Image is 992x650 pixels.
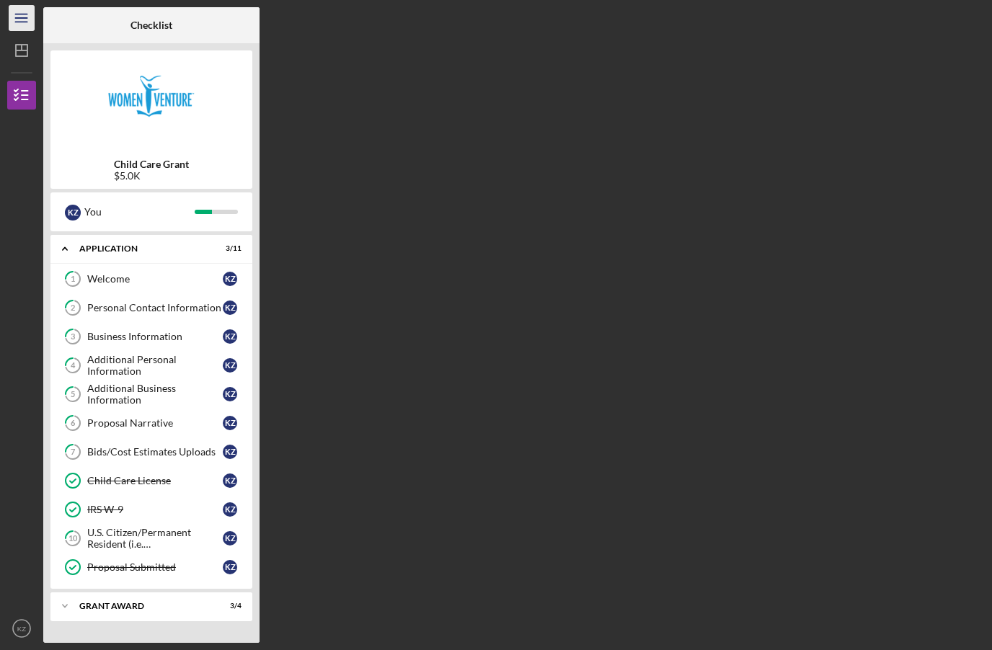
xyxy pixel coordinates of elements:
[223,445,237,459] div: K Z
[223,560,237,574] div: K Z
[84,200,195,224] div: You
[79,602,205,610] div: Grant Award
[223,358,237,373] div: K Z
[17,625,26,633] text: KZ
[7,614,36,643] button: KZ
[87,561,223,573] div: Proposal Submitted
[114,159,189,170] b: Child Care Grant
[71,303,75,313] tspan: 2
[223,473,237,488] div: K Z
[58,409,245,437] a: 6Proposal NarrativeKZ
[223,531,237,546] div: K Z
[71,361,76,370] tspan: 4
[58,553,245,582] a: Proposal SubmittedKZ
[114,170,189,182] div: $5.0K
[87,273,223,285] div: Welcome
[65,205,81,221] div: K Z
[58,524,245,553] a: 10U.S. Citizen/Permanent Resident (i.e. [DEMOGRAPHIC_DATA])?KZ
[58,351,245,380] a: 4Additional Personal InformationKZ
[87,527,223,550] div: U.S. Citizen/Permanent Resident (i.e. [DEMOGRAPHIC_DATA])?
[71,448,76,457] tspan: 7
[130,19,172,31] b: Checklist
[71,419,76,428] tspan: 6
[58,495,245,524] a: IRS W-9KZ
[87,417,223,429] div: Proposal Narrative
[87,446,223,458] div: Bids/Cost Estimates Uploads
[50,58,252,144] img: Product logo
[223,300,237,315] div: K Z
[79,244,205,253] div: Application
[223,502,237,517] div: K Z
[216,602,242,610] div: 3 / 4
[58,293,245,322] a: 2Personal Contact InformationKZ
[71,332,75,342] tspan: 3
[223,329,237,344] div: K Z
[223,272,237,286] div: K Z
[58,264,245,293] a: 1WelcomeKZ
[58,437,245,466] a: 7Bids/Cost Estimates UploadsKZ
[87,383,223,406] div: Additional Business Information
[58,322,245,351] a: 3Business InformationKZ
[87,302,223,313] div: Personal Contact Information
[58,466,245,495] a: Child Care LicenseKZ
[223,387,237,401] div: K Z
[87,504,223,515] div: IRS W-9
[87,475,223,486] div: Child Care License
[223,416,237,430] div: K Z
[71,390,75,399] tspan: 5
[87,354,223,377] div: Additional Personal Information
[216,244,242,253] div: 3 / 11
[58,380,245,409] a: 5Additional Business InformationKZ
[87,331,223,342] div: Business Information
[68,534,78,543] tspan: 10
[71,275,75,284] tspan: 1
